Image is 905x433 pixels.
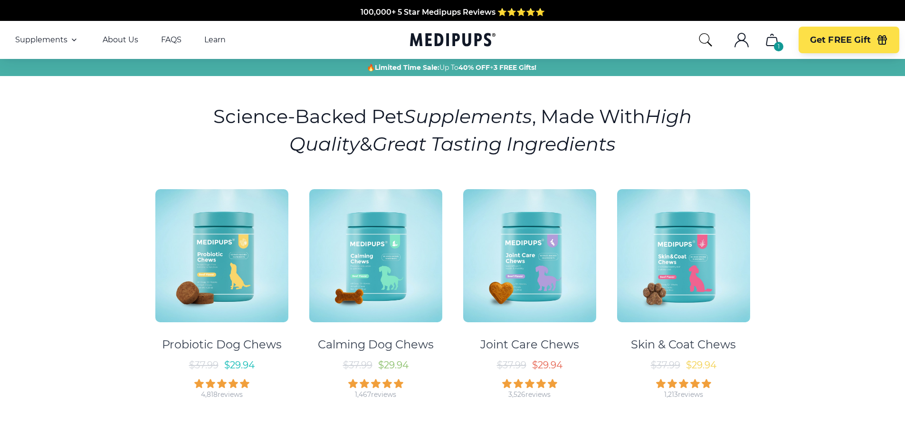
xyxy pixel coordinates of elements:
button: Get FREE Gift [799,27,899,53]
a: Medipups [410,31,495,50]
span: $ 37.99 [497,359,526,371]
button: search [698,32,713,48]
span: $ 29.94 [686,359,716,371]
a: Joint Care Chews - MedipupsJoint Care Chews$37.99$29.943,526reviews [457,181,602,399]
a: Probiotic Dog Chews - MedipupsProbiotic Dog Chews$37.99$29.944,818reviews [149,181,295,399]
div: 1 [774,42,783,51]
div: 1,213 reviews [664,390,703,399]
div: Skin & Coat Chews [631,337,736,352]
span: $ 29.94 [224,359,255,371]
button: account [730,29,753,51]
i: Supplements [404,105,532,128]
span: $ 37.99 [651,359,680,371]
span: $ 37.99 [343,359,372,371]
img: Skin & Coat Chews - Medipups [617,189,750,322]
div: Joint Care Chews [480,337,579,352]
span: $ 29.94 [532,359,562,371]
button: cart [761,29,783,51]
span: 100,000+ 5 Star Medipups Reviews ⭐️⭐️⭐️⭐️⭐️ [361,6,545,15]
div: 4,818 reviews [201,390,243,399]
div: 1,467 reviews [355,390,396,399]
span: $ 29.94 [378,359,409,371]
i: Great Tasting Ingredients [372,132,616,155]
span: Get FREE Gift [810,35,871,46]
span: Made In The [GEOGRAPHIC_DATA] from domestic & globally sourced ingredients [295,17,610,26]
img: Calming Dog Chews - Medipups [309,189,442,322]
a: About Us [103,35,138,45]
a: Learn [204,35,226,45]
div: Probiotic Dog Chews [162,337,282,352]
a: FAQS [161,35,181,45]
a: Skin & Coat Chews - MedipupsSkin & Coat Chews$37.99$29.941,213reviews [611,181,756,399]
div: 3,526 reviews [508,390,551,399]
img: Probiotic Dog Chews - Medipups [155,189,288,322]
img: Joint Care Chews - Medipups [463,189,596,322]
div: Calming Dog Chews [318,337,434,352]
span: 🔥 Up To + [367,63,536,72]
span: Supplements [15,35,67,45]
span: $ 37.99 [189,359,219,371]
button: Supplements [15,34,80,46]
h1: Science-Backed Pet , Made With & [175,103,730,158]
a: Calming Dog Chews - MedipupsCalming Dog Chews$37.99$29.941,467reviews [303,181,448,399]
